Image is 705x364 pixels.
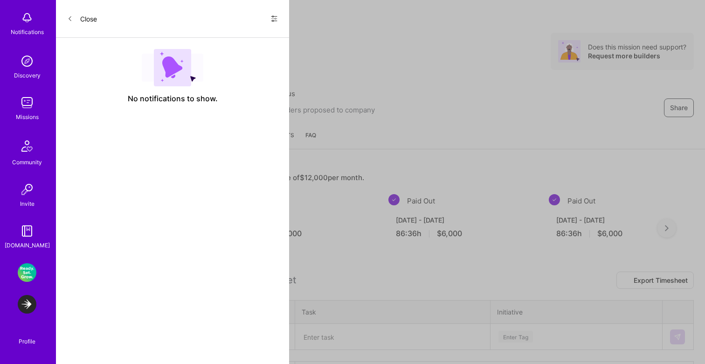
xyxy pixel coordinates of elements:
[18,295,36,314] img: LaunchDarkly: Experimentation Delivery Team
[18,52,36,70] img: discovery
[20,199,35,209] div: Invite
[15,295,39,314] a: LaunchDarkly: Experimentation Delivery Team
[16,112,39,122] div: Missions
[15,327,39,345] a: Profile
[14,70,41,80] div: Discovery
[18,93,36,112] img: teamwork
[67,11,97,26] button: Close
[11,27,44,37] div: Notifications
[18,263,36,282] img: Buzzback: End-to-End Marketplace Connecting Companies to Researchers
[5,240,50,250] div: [DOMAIN_NAME]
[18,8,36,27] img: bell
[142,49,203,86] img: empty
[15,263,39,282] a: Buzzback: End-to-End Marketplace Connecting Companies to Researchers
[16,135,38,157] img: Community
[18,222,36,240] img: guide book
[19,336,35,345] div: Profile
[12,157,42,167] div: Community
[128,94,218,104] span: No notifications to show.
[18,180,36,199] img: Invite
